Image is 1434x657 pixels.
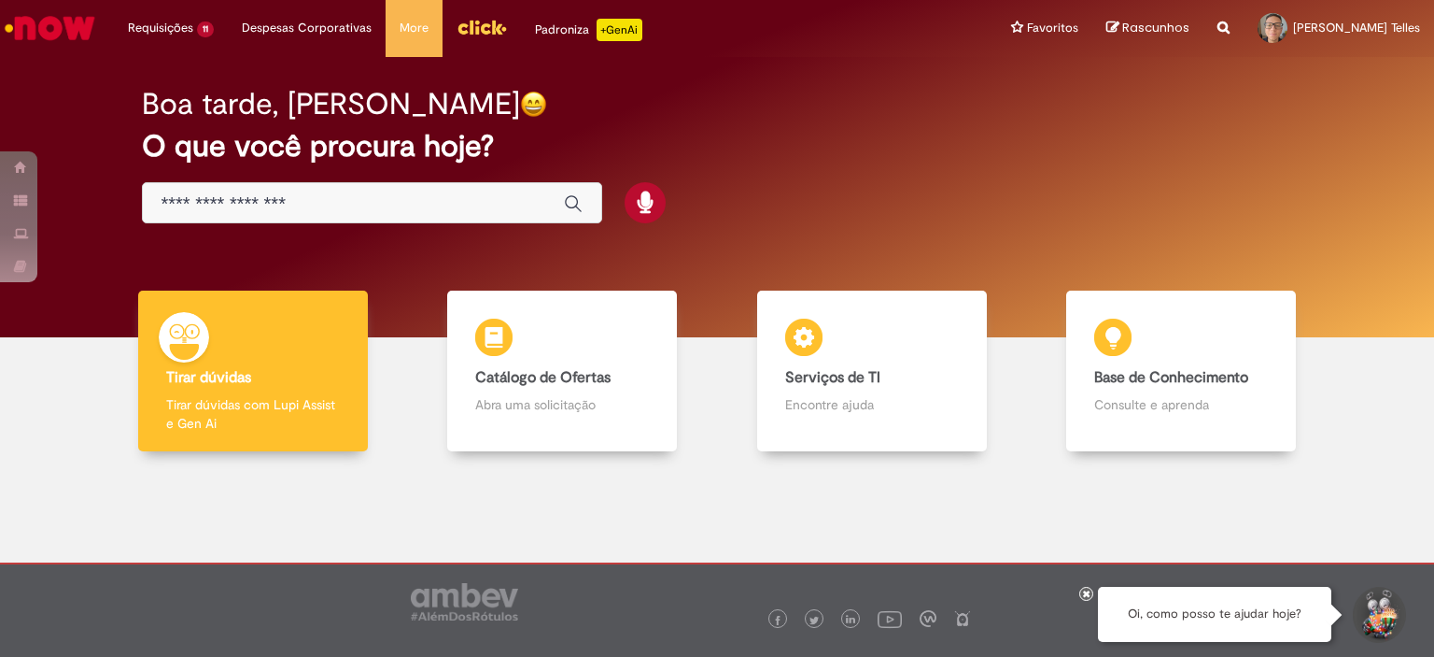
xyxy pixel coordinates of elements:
[1027,19,1078,37] span: Favoritos
[1122,19,1189,36] span: Rascunhos
[408,291,718,452] a: Catálogo de Ofertas Abra uma solicitação
[954,610,971,627] img: logo_footer_naosei.png
[1094,368,1248,387] b: Base de Conhecimento
[785,395,959,414] p: Encontre ajuda
[597,19,642,41] p: +GenAi
[535,19,642,41] div: Padroniza
[142,88,520,121] h2: Boa tarde, [PERSON_NAME]
[846,615,855,626] img: logo_footer_linkedin.png
[773,616,782,625] img: logo_footer_facebook.png
[128,19,193,37] span: Requisições
[920,610,936,627] img: logo_footer_workplace.png
[1027,291,1337,452] a: Base de Conhecimento Consulte e aprenda
[1350,587,1406,643] button: Iniciar Conversa de Suporte
[878,607,902,631] img: logo_footer_youtube.png
[242,19,372,37] span: Despesas Corporativas
[1094,395,1268,414] p: Consulte e aprenda
[1098,587,1331,642] div: Oi, como posso te ajudar hoje?
[1293,20,1420,36] span: [PERSON_NAME] Telles
[197,21,214,37] span: 11
[717,291,1027,452] a: Serviços de TI Encontre ajuda
[411,583,518,621] img: logo_footer_ambev_rotulo_gray.png
[142,130,1293,163] h2: O que você procura hoje?
[166,395,340,433] p: Tirar dúvidas com Lupi Assist e Gen Ai
[785,368,880,387] b: Serviços de TI
[166,368,251,387] b: Tirar dúvidas
[400,19,429,37] span: More
[475,395,649,414] p: Abra uma solicitação
[1106,20,1189,37] a: Rascunhos
[520,91,547,118] img: happy-face.png
[475,368,611,387] b: Catálogo de Ofertas
[457,13,507,41] img: click_logo_yellow_360x200.png
[809,616,819,625] img: logo_footer_twitter.png
[2,9,98,47] img: ServiceNow
[98,291,408,452] a: Tirar dúvidas Tirar dúvidas com Lupi Assist e Gen Ai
